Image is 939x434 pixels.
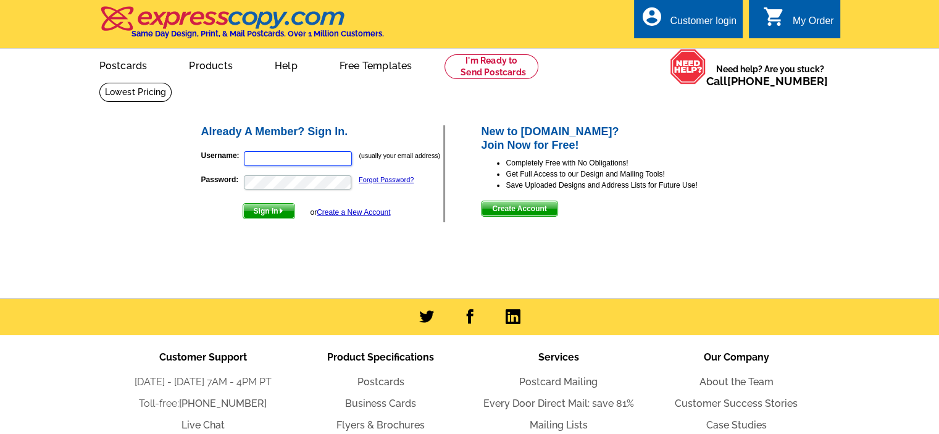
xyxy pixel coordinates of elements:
[255,50,317,79] a: Help
[506,157,740,169] li: Completely Free with No Obligations!
[357,376,404,388] a: Postcards
[506,180,740,191] li: Save Uploaded Designs and Address Lists for Future Use!
[483,398,634,409] a: Every Door Direct Mail: save 81%
[640,14,737,29] a: account_circle Customer login
[793,15,834,33] div: My Order
[359,152,440,159] small: (usually your email address)
[99,15,384,38] a: Same Day Design, Print, & Mail Postcards. Over 1 Million Customers.
[201,150,243,161] label: Username:
[706,75,828,88] span: Call
[763,14,834,29] a: shopping_cart My Order
[482,201,557,216] span: Create Account
[182,419,225,431] a: Live Chat
[327,351,434,363] span: Product Specifications
[159,351,247,363] span: Customer Support
[481,125,740,152] h2: New to [DOMAIN_NAME]? Join Now for Free!
[169,50,252,79] a: Products
[80,50,167,79] a: Postcards
[320,50,432,79] a: Free Templates
[481,201,557,217] button: Create Account
[338,154,348,164] img: npw-badge-icon-locked.svg
[670,49,706,85] img: help
[675,398,798,409] a: Customer Success Stories
[359,176,414,183] a: Forgot Password?
[114,396,292,411] li: Toll-free:
[706,63,834,88] span: Need help? Are you stuck?
[519,376,598,388] a: Postcard Mailing
[179,398,267,409] a: [PHONE_NUMBER]
[243,203,295,219] button: Sign In
[201,125,444,139] h2: Already A Member? Sign In.
[530,419,588,431] a: Mailing Lists
[278,208,284,214] img: button-next-arrow-white.png
[345,398,416,409] a: Business Cards
[114,375,292,390] li: [DATE] - [DATE] 7AM - 4PM PT
[706,419,767,431] a: Case Studies
[506,169,740,180] li: Get Full Access to our Design and Mailing Tools!
[699,376,774,388] a: About the Team
[336,419,425,431] a: Flyers & Brochures
[201,174,243,185] label: Password:
[338,178,348,188] img: npw-badge-icon-locked.svg
[310,207,390,218] div: or
[317,208,390,217] a: Create a New Account
[704,351,769,363] span: Our Company
[763,6,785,28] i: shopping_cart
[640,6,662,28] i: account_circle
[538,351,579,363] span: Services
[727,75,828,88] a: [PHONE_NUMBER]
[670,15,737,33] div: Customer login
[243,204,294,219] span: Sign In
[131,29,384,38] h4: Same Day Design, Print, & Mail Postcards. Over 1 Million Customers.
